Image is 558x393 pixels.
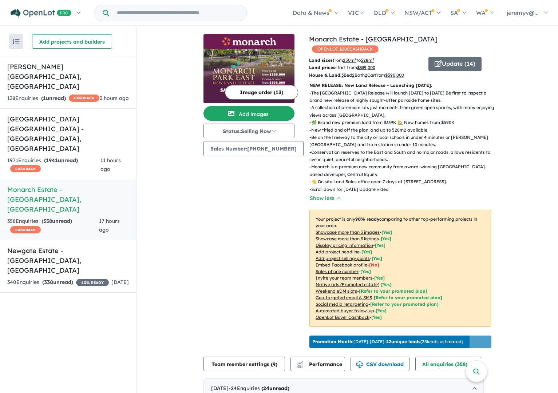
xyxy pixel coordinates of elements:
span: [Yes] [371,314,382,320]
b: House & Land: [309,72,341,78]
u: 528 m [361,57,374,63]
u: Automated buyer follow-up [316,308,374,313]
b: Land sizes [309,57,333,63]
u: $ 339,000 [357,65,375,70]
span: 358 [43,218,52,224]
p: [DATE] - [DATE] - ( 25 leads estimated) [312,338,463,345]
p: - The [GEOGRAPHIC_DATA] Release will launch [DATE] to [DATE] Be first to inspect a brand new rele... [309,89,497,104]
strong: ( unread) [44,157,78,164]
div: 1971 Enquir ies [7,156,100,174]
h5: Monarch Estate - [GEOGRAPHIC_DATA] , [GEOGRAPHIC_DATA] [7,185,129,214]
u: 250 m [343,57,356,63]
p: start from [309,64,423,71]
p: - Be on the freeway to the city or local schools in under 4 minutes or [PERSON_NAME][GEOGRAPHIC_D... [309,134,497,149]
span: - 24 Enquir ies [229,385,289,392]
span: [ Yes ] [361,249,372,254]
span: 1 [43,95,46,101]
img: Monarch Estate - Deanside Logo [206,37,292,46]
span: 330 [44,279,53,285]
strong: ( unread) [42,279,73,285]
span: jeremyv@... [507,9,539,16]
div: 358 Enquir ies [7,217,99,234]
span: 11 hours ago [100,157,121,172]
u: Showcase more than 3 listings [316,236,379,241]
button: Image order (13) [225,85,298,100]
span: 9 [273,361,276,368]
span: 17 hours ago [99,218,120,233]
span: [ Yes ] [381,229,392,235]
p: - Scroll down for [DATE] Update video [309,186,497,193]
button: Sales Number:[PHONE_NUMBER] [203,141,304,156]
u: 2 [352,72,355,78]
span: [Yes] [376,308,387,313]
p: from [309,57,423,64]
img: bar-chart.svg [296,364,304,368]
span: [ Yes ] [372,256,382,261]
u: Add project headline [316,249,360,254]
strong: ( unread) [41,95,66,101]
p: Your project is only comparing to other top-performing projects in your area: - - - - - - - - - -... [309,210,491,327]
b: Land prices [309,65,335,70]
button: Show less [309,194,341,202]
img: sort.svg [12,39,20,44]
img: Monarch Estate - Deanside [203,49,294,103]
u: Invite your team members [316,275,372,281]
img: Openlot PRO Logo White [11,9,71,18]
u: Weekend eDM slots [316,288,357,294]
span: 1941 [46,157,58,164]
span: [Refer to your promoted plan] [359,288,427,294]
span: CASHBACK [10,165,41,172]
button: Update (14) [428,57,482,71]
img: download icon [356,361,363,369]
sup: 2 [372,57,374,61]
button: Performance [290,357,345,371]
button: Status:Selling Now [203,124,294,138]
u: Social media retargeting [316,301,368,307]
u: $ 590,000 [385,72,404,78]
u: Add project selling-points [316,256,370,261]
input: Try estate name, suburb, builder or developer [110,5,245,21]
p: - A collection of premium lots just moments from green open spaces, with many enjoying views acro... [309,104,497,119]
span: [DATE] [111,279,129,285]
span: 24 [263,385,269,392]
span: [Refer to your promoted plan] [370,301,439,307]
button: All enquiries (358) [415,357,481,371]
div: 340 Enquir ies [7,278,109,287]
p: - New titled and off the plan land up to 528m2 available [309,127,497,134]
u: Display pricing information [316,242,373,248]
span: [Refer to your promoted plan] [374,295,442,300]
span: [ Yes ] [374,275,385,281]
span: [ No ] [369,262,379,268]
button: CSV download [351,357,409,371]
span: to [356,57,374,63]
span: [ Yes ] [360,269,371,274]
span: 3 hours ago [100,95,129,101]
u: Sales phone number [316,269,359,274]
p: - 👋 On site Land Sales office open 7 days at [STREET_ADDRESS]. [309,178,497,185]
div: 138 Enquir ies [7,94,99,103]
p: - Conservation reserves to the East and South and no major roads, allows residents to live in qui... [309,149,497,164]
span: [Yes] [381,282,392,287]
span: CASHBACK [69,95,99,102]
button: Team member settings (9) [203,357,285,371]
button: Add projects and builders [32,34,112,49]
img: line-chart.svg [297,361,303,365]
u: 2 [365,72,367,78]
p: Bed Bath Car from [309,72,423,79]
span: [ Yes ] [375,242,385,248]
sup: 2 [355,57,356,61]
u: Showcase more than 3 images [316,229,380,235]
u: Geo-targeted email & SMS [316,295,372,300]
u: Embed Facebook profile [316,262,367,268]
u: Native ads (Promoted estate) [316,282,379,287]
b: 22 unique leads [386,339,420,344]
p: NEW RELEASE: New Land Release - Launching [DATE]. [309,82,491,89]
span: OPENLOT $ 200 CASHBACK [312,45,379,53]
b: Promotion Month: [312,339,353,344]
a: Monarch Estate - Deanside LogoMonarch Estate - Deanside [203,34,294,103]
u: OpenLot Buyer Cashback [316,314,369,320]
strong: ( unread) [41,218,72,224]
u: 3 [341,72,344,78]
span: [ Yes ] [381,236,391,241]
h5: [PERSON_NAME][GEOGRAPHIC_DATA] , [GEOGRAPHIC_DATA] [7,62,129,91]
